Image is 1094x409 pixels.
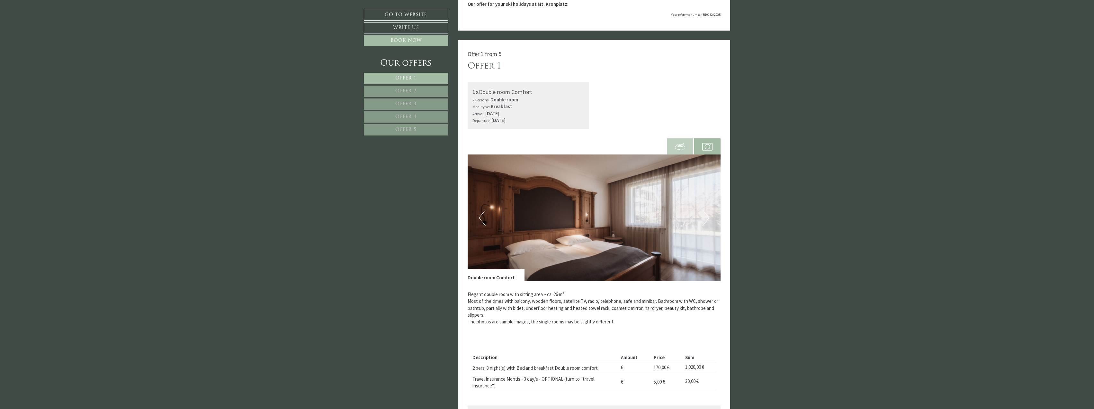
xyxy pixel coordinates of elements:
div: Montis – Active Nature Spa [10,18,66,23]
b: Breakfast [491,103,512,109]
div: Hello, how can we help you? [5,17,69,35]
img: image [468,154,721,281]
span: Offer 1 from 5 [468,50,501,58]
small: Arrival: [472,111,484,116]
strong: Our offer for your ski holidays at Mt. Kronplatz: [468,1,569,7]
p: Elegant double room with sitting area ~ ca. 26 m² Most of the times with balcony, wooden floors, ... [468,291,721,325]
div: Offer 1 [468,60,501,72]
span: Offer 1 [395,76,417,81]
b: Double room [490,97,518,103]
button: Previous [479,210,486,226]
div: Double room Comfort [468,269,525,281]
b: [DATE] [485,110,499,116]
div: Double room Comfort [472,87,585,97]
small: 09:23 [10,30,66,34]
b: [DATE] [491,117,506,123]
td: 6 [618,373,651,391]
small: Meal type: [472,104,490,109]
span: Offer 4 [395,115,417,119]
td: 2 pers. 3 night(s) with Bed and breakfast Double room comfort [472,362,619,373]
b: 1x [472,88,479,96]
div: [DATE] [116,5,138,15]
td: Travel Insurance Montis - 3 day/s - OPTIONAL (turn to "travel insurance") [472,373,619,391]
td: 6 [618,362,651,373]
th: Sum [683,353,716,362]
span: Offer 5 [395,127,417,132]
a: Go to website [364,10,448,21]
td: 30,00 € [683,373,716,391]
button: Next [703,210,709,226]
span: Offer 3 [395,102,417,107]
th: Amount [618,353,651,362]
span: Offer 2 [395,89,417,94]
th: Price [651,353,683,362]
img: 360-grad.svg [675,142,685,152]
img: camera.svg [702,142,713,152]
small: 2 Persons: [472,97,489,102]
a: Write us [364,22,448,33]
th: Description [472,353,619,362]
span: 170,00 € [654,364,669,370]
button: Send [219,170,253,181]
a: Book now [364,35,448,46]
span: 5,00 € [654,379,665,385]
td: 1.020,00 € [683,362,716,373]
small: Departure: [472,118,490,123]
span: Your reference number: R10082/2025 [671,13,721,17]
div: Our offers [364,58,448,70]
